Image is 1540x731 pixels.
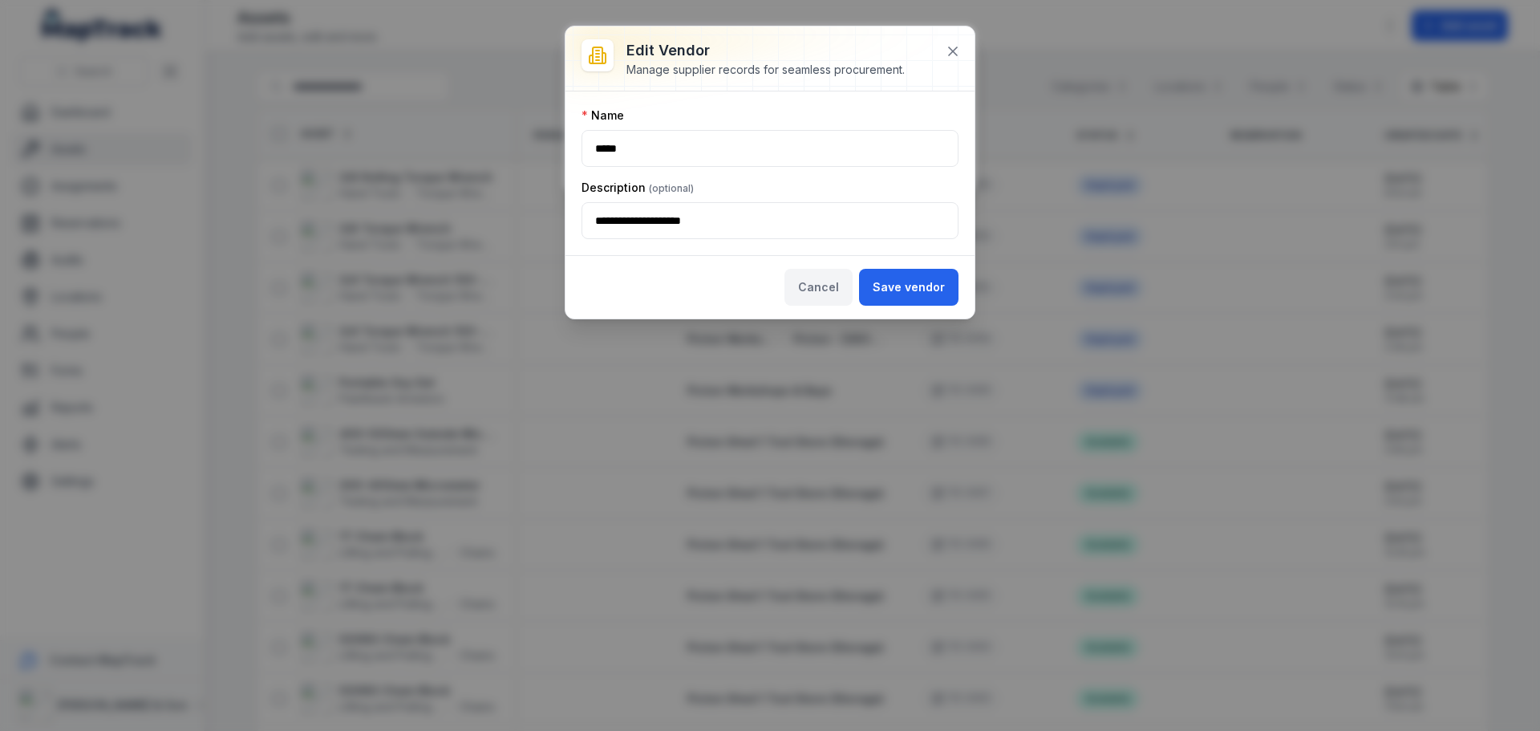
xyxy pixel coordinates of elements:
button: Cancel [784,269,853,306]
label: Name [582,108,624,124]
button: Save vendor [859,269,958,306]
input: :r27:-form-item-label [582,202,958,239]
label: Description [582,180,694,196]
input: :r26:-form-item-label [582,130,958,167]
div: Manage supplier records for seamless procurement. [626,62,905,78]
h3: Edit vendor [626,39,905,62]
